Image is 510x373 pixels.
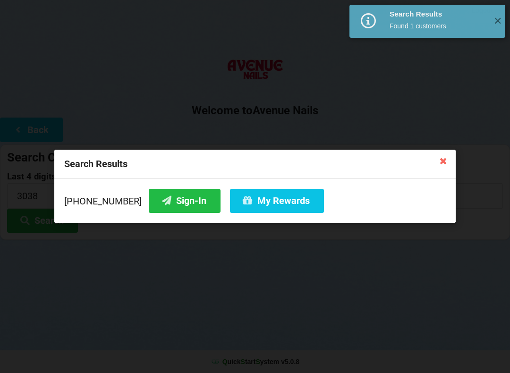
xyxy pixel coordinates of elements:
div: Found 1 customers [390,21,486,31]
button: My Rewards [230,189,324,213]
div: Search Results [390,9,486,19]
div: Search Results [54,150,456,179]
button: Sign-In [149,189,221,213]
div: [PHONE_NUMBER] [64,189,446,213]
